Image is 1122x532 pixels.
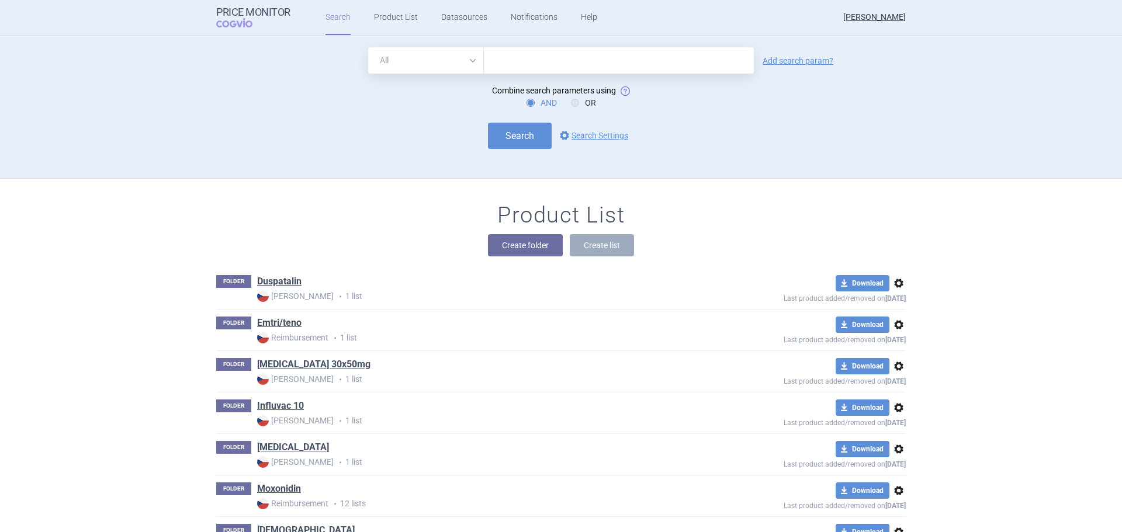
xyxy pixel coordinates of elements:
[492,86,616,95] span: Combine search parameters using
[570,234,634,256] button: Create list
[257,456,334,468] strong: [PERSON_NAME]
[257,456,699,468] p: 1 list
[257,456,269,468] img: CZ
[885,419,906,427] strong: [DATE]
[257,415,699,427] p: 1 list
[257,415,334,426] strong: [PERSON_NAME]
[699,333,906,344] p: Last product added/removed on
[334,457,345,468] i: •
[836,275,889,291] button: Download
[836,482,889,499] button: Download
[257,441,329,456] h1: Lipitor
[257,290,269,302] img: CZ
[257,332,328,343] strong: Reimbursement
[257,373,334,385] strong: [PERSON_NAME]
[885,377,906,385] strong: [DATE]
[257,373,269,385] img: CZ
[885,294,906,302] strong: [DATE]
[216,358,251,371] p: FOLDER
[334,415,345,427] i: •
[257,399,304,412] a: Influvac 10
[763,57,833,65] a: Add search param?
[836,441,889,457] button: Download
[257,498,699,510] p: 12 lists
[699,374,906,385] p: Last product added/removed on
[257,332,269,343] img: CZ
[257,482,301,495] a: Moxonidin
[216,399,251,412] p: FOLDER
[257,332,699,344] p: 1 list
[699,457,906,468] p: Last product added/removed on
[527,97,557,109] label: AND
[885,460,906,468] strong: [DATE]
[257,290,699,302] p: 1 list
[571,97,596,109] label: OR
[488,234,563,256] button: Create folder
[836,399,889,416] button: Download
[216,6,290,29] a: Price MonitorCOGVIO
[699,291,906,302] p: Last product added/removed on
[334,291,345,302] i: •
[257,358,370,373] h1: Fevarin 30x50mg
[257,399,304,415] h1: Influvac 10
[257,275,302,288] a: Duspatalin
[257,373,699,385] p: 1 list
[836,317,889,333] button: Download
[488,123,552,149] button: Search
[257,317,302,332] h1: Emtri/teno
[699,499,906,510] p: Last product added/removed on
[257,290,334,302] strong: [PERSON_NAME]
[257,498,269,509] img: CZ
[257,317,302,329] a: Emtri/teno
[836,358,889,374] button: Download
[557,128,628,142] a: Search Settings
[334,374,345,385] i: •
[257,482,301,498] h1: Moxonidin
[257,358,370,371] a: [MEDICAL_DATA] 30x50mg
[216,317,251,329] p: FOLDER
[257,275,302,290] h1: Duspatalin
[257,415,269,426] img: CZ
[216,482,251,495] p: FOLDER
[885,502,906,510] strong: [DATE]
[257,441,329,454] a: [MEDICAL_DATA]
[497,202,625,229] h1: Product List
[257,498,328,509] strong: Reimbursement
[216,275,251,288] p: FOLDER
[885,336,906,344] strong: [DATE]
[699,416,906,427] p: Last product added/removed on
[328,498,340,510] i: •
[216,6,290,18] strong: Price Monitor
[216,441,251,454] p: FOLDER
[328,332,340,344] i: •
[216,18,269,27] span: COGVIO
